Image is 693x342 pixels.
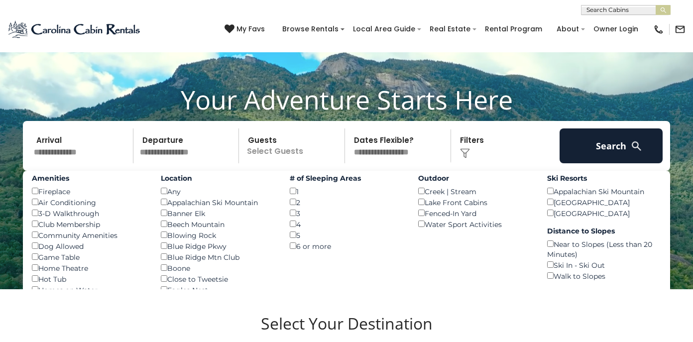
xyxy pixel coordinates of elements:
[32,219,146,229] div: Club Membership
[161,251,275,262] div: Blue Ridge Mtn Club
[161,240,275,251] div: Blue Ridge Pkwy
[290,186,404,197] div: 1
[7,19,142,39] img: Blue-2.png
[161,229,275,240] div: Blowing Rock
[32,208,146,219] div: 3-D Walkthrough
[290,197,404,208] div: 2
[32,229,146,240] div: Community Amenities
[418,219,532,229] div: Water Sport Activities
[547,208,661,219] div: [GEOGRAPHIC_DATA]
[161,186,275,197] div: Any
[560,128,663,163] button: Search
[290,219,404,229] div: 4
[32,173,146,183] label: Amenities
[418,173,532,183] label: Outdoor
[32,284,146,295] div: Homes on Water
[32,240,146,251] div: Dog Allowed
[547,270,661,281] div: Walk to Slopes
[7,84,686,115] h1: Your Adventure Starts Here
[236,24,265,34] span: My Favs
[277,21,344,37] a: Browse Rentals
[161,273,275,284] div: Close to Tweetsie
[425,21,475,37] a: Real Estate
[290,173,404,183] label: # of Sleeping Areas
[161,262,275,273] div: Boone
[32,251,146,262] div: Game Table
[290,208,404,219] div: 3
[418,186,532,197] div: Creek | Stream
[547,238,661,259] div: Near to Slopes (Less than 20 Minutes)
[32,186,146,197] div: Fireplace
[348,21,420,37] a: Local Area Guide
[418,197,532,208] div: Lake Front Cabins
[290,240,404,251] div: 6 or more
[32,262,146,273] div: Home Theatre
[547,173,661,183] label: Ski Resorts
[161,173,275,183] label: Location
[675,24,686,35] img: mail-regular-black.png
[547,259,661,270] div: Ski In - Ski Out
[32,197,146,208] div: Air Conditioning
[418,208,532,219] div: Fenced-In Yard
[460,148,470,158] img: filter--v1.png
[161,208,275,219] div: Banner Elk
[161,284,275,295] div: Eagles Nest
[547,197,661,208] div: [GEOGRAPHIC_DATA]
[630,140,643,152] img: search-regular-white.png
[588,21,643,37] a: Owner Login
[242,128,345,163] p: Select Guests
[161,197,275,208] div: Appalachian Ski Mountain
[290,229,404,240] div: 5
[552,21,584,37] a: About
[32,273,146,284] div: Hot Tub
[480,21,547,37] a: Rental Program
[653,24,664,35] img: phone-regular-black.png
[547,226,661,236] label: Distance to Slopes
[161,219,275,229] div: Beech Mountain
[547,186,661,197] div: Appalachian Ski Mountain
[290,289,404,299] label: Sleeps
[225,24,267,35] a: My Favs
